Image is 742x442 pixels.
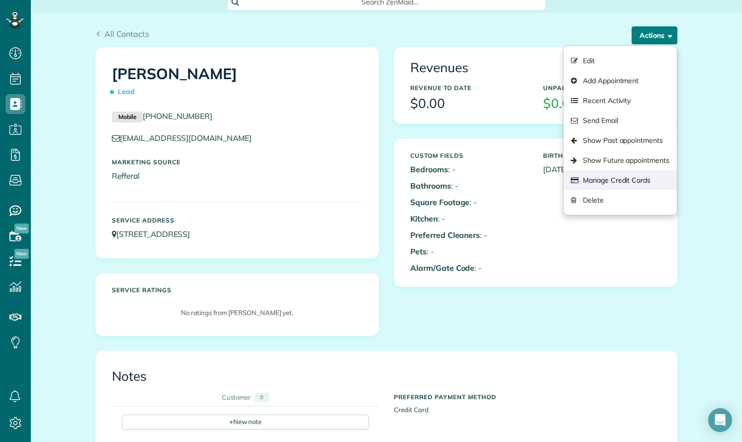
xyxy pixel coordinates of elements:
h5: Birth Date [543,152,661,159]
a: [STREET_ADDRESS] [112,229,199,239]
h5: Service Address [112,217,363,223]
b: Kitchen [410,214,438,223]
p: : - [410,164,528,175]
div: 0 [255,393,269,402]
p: : - [410,180,528,192]
h3: $0.00 [543,97,661,111]
h3: Revenues [410,61,661,75]
span: New [14,223,29,233]
b: Bathrooms [410,181,451,191]
h5: Unpaid Balance [543,85,661,91]
a: All Contacts [95,28,149,40]
b: Square Footage [410,197,469,207]
a: Delete [563,190,677,210]
h5: Custom Fields [410,152,528,159]
a: Send Email [563,110,677,130]
a: Show Past appointments [563,130,677,150]
a: [EMAIL_ADDRESS][DOMAIN_NAME] [112,133,261,143]
a: Mobile[PHONE_NUMBER] [112,111,212,121]
p: [DATE] [543,164,661,175]
p: Refferal [112,170,363,182]
div: New note [122,415,369,430]
span: New [14,249,29,259]
button: Actions [632,26,677,44]
p: No ratings from [PERSON_NAME] yet. [117,308,358,318]
h3: $0.00 [410,97,528,111]
b: Pets [410,246,427,256]
h5: Revenue to Date [410,85,528,91]
span: + [229,417,233,426]
h5: Preferred Payment Method [394,394,661,400]
span: Lead [112,83,139,101]
a: Add Appointment [563,71,677,91]
a: Show Future appointments [563,150,677,170]
b: Bedrooms [410,164,448,174]
p: : - [410,213,528,224]
h5: Service ratings [112,287,363,293]
p: : - [410,262,528,274]
p: : - [410,246,528,257]
small: Mobile [112,111,143,122]
a: Manage Credit Cards [563,170,677,190]
h1: [PERSON_NAME] [112,66,363,101]
h3: Notes [112,369,661,384]
p: : - [410,229,528,241]
div: Open Intercom Messenger [708,408,732,432]
div: Customer [222,393,251,402]
p: : - [410,197,528,208]
a: Edit [563,51,677,71]
h5: Marketing Source [112,159,363,165]
a: Recent Activity [563,91,677,110]
span: All Contacts [104,29,149,39]
b: Alarm/Gate Code [410,263,474,273]
div: Credit Card [386,389,668,424]
b: Preferred Cleaners [410,230,480,240]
